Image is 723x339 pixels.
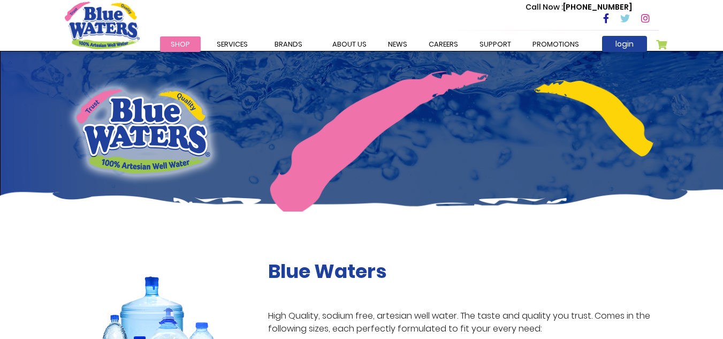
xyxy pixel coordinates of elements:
a: about us [322,36,377,52]
span: Services [217,39,248,49]
span: Call Now : [526,2,563,12]
a: store logo [65,2,140,49]
h2: Blue Waters [268,260,659,283]
span: Brands [275,39,302,49]
p: [PHONE_NUMBER] [526,2,632,13]
a: support [469,36,522,52]
span: Shop [171,39,190,49]
a: careers [418,36,469,52]
a: login [602,36,647,52]
a: News [377,36,418,52]
p: High Quality, sodium free, artesian well water. The taste and quality you trust. Comes in the fol... [268,310,659,335]
a: Promotions [522,36,590,52]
